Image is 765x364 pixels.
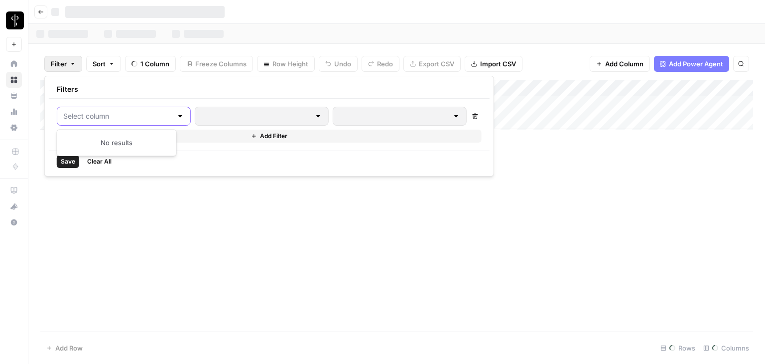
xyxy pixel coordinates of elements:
button: Add Row [40,340,89,356]
span: Add Column [605,59,643,69]
button: Add Power Agent [654,56,729,72]
span: Filter [51,59,67,69]
input: Select column [63,111,172,121]
a: Settings [6,120,22,136]
a: Browse [6,72,22,88]
button: Workspace: LP Production Workloads [6,8,22,33]
span: Sort [93,59,106,69]
button: Undo [319,56,358,72]
a: AirOps Academy [6,182,22,198]
a: Your Data [6,88,22,104]
span: Add Filter [260,132,287,141]
div: Columns [699,340,753,356]
span: Add Power Agent [669,59,723,69]
button: Redo [362,56,399,72]
button: Filter [44,56,82,72]
span: Add Row [55,343,83,353]
button: Save [57,155,79,168]
span: Undo [334,59,351,69]
button: Add Column [590,56,650,72]
a: Home [6,56,22,72]
div: What's new? [6,199,21,214]
span: Export CSV [419,59,454,69]
button: Help + Support [6,214,22,230]
button: Freeze Columns [180,56,253,72]
div: Filters [49,80,490,99]
span: Import CSV [480,59,516,69]
div: No results [61,138,172,148]
span: Clear All [87,157,112,166]
button: Row Height [257,56,315,72]
div: Rows [656,340,699,356]
button: What's new? [6,198,22,214]
span: Redo [377,59,393,69]
span: Freeze Columns [195,59,247,69]
span: Save [61,157,75,166]
img: LP Production Workloads Logo [6,11,24,29]
span: Row Height [272,59,308,69]
a: Usage [6,104,22,120]
button: Sort [86,56,121,72]
button: 1 Column [125,56,176,72]
button: Export CSV [403,56,461,72]
button: Import CSV [465,56,522,72]
span: 1 Column [140,59,169,69]
button: Add Filter [57,130,482,143]
div: Filter [44,76,494,177]
button: Clear All [83,155,116,168]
